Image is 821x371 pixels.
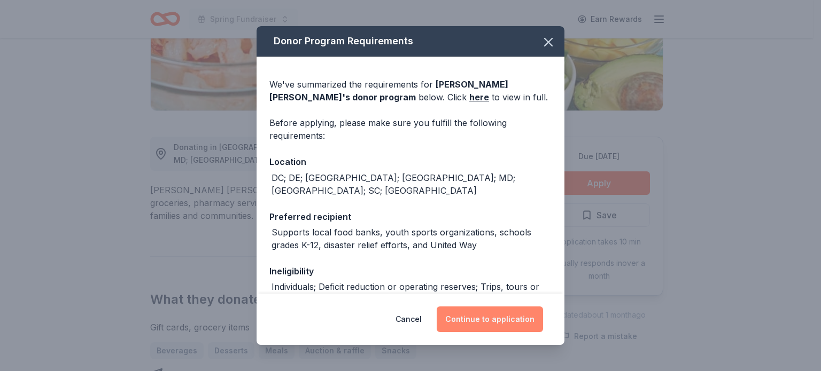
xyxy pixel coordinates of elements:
[437,306,543,332] button: Continue to application
[396,306,422,332] button: Cancel
[269,116,552,142] div: Before applying, please make sure you fulfill the following requirements:
[269,155,552,169] div: Location
[269,210,552,224] div: Preferred recipient
[272,171,552,197] div: DC; DE; [GEOGRAPHIC_DATA]; [GEOGRAPHIC_DATA]; MD; [GEOGRAPHIC_DATA]; SC; [GEOGRAPHIC_DATA]
[257,26,564,57] div: Donor Program Requirements
[272,226,552,251] div: Supports local food banks, youth sports organizations, schools grades K-12, disaster relief effor...
[469,91,489,104] a: here
[272,280,552,319] div: Individuals; Deficit reduction or operating reserves; Trips, tours or student exchange programs; ...
[269,264,552,278] div: Ineligibility
[269,78,552,104] div: We've summarized the requirements for below. Click to view in full.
